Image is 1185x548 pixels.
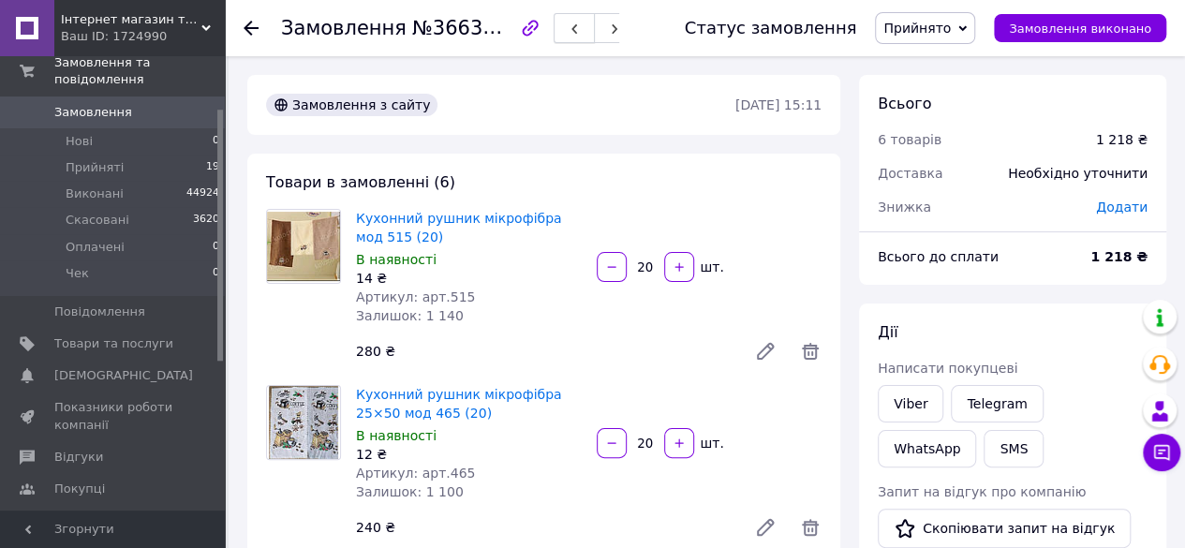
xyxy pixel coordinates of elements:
[1090,249,1148,264] b: 1 218 ₴
[266,94,437,116] div: Замовлення з сайту
[994,14,1166,42] button: Замовлення виконано
[54,481,105,497] span: Покупці
[66,239,125,256] span: Оплачені
[66,212,129,229] span: Скасовані
[66,265,89,282] span: Чек
[267,212,340,281] img: Кухонний рушник мікрофібра мод 515 (20)
[66,185,124,202] span: Виконані
[747,333,784,370] a: Редагувати
[54,399,173,433] span: Показники роботи компанії
[54,104,132,121] span: Замовлення
[878,509,1131,548] button: Скопіювати запит на відгук
[878,132,941,147] span: 6 товарів
[244,19,259,37] div: Повернутися назад
[213,239,219,256] span: 0
[878,95,931,112] span: Всього
[356,252,437,267] span: В наявності
[696,258,726,276] div: шт.
[685,19,857,37] div: Статус замовлення
[356,466,475,481] span: Артикул: арт.465
[878,200,931,215] span: Знижка
[356,428,437,443] span: В наявності
[412,16,545,39] span: №366313894
[883,21,951,36] span: Прийнято
[747,509,784,546] a: Редагувати
[61,11,201,28] span: Інтернет магазин текстилю
[61,28,225,45] div: Ваш ID: 1724990
[1096,130,1148,149] div: 1 218 ₴
[735,97,822,112] time: [DATE] 15:11
[878,249,999,264] span: Всього до сплати
[266,173,455,191] span: Товари в замовленні (6)
[54,304,145,320] span: Повідомлення
[213,133,219,150] span: 0
[186,185,219,202] span: 44924
[54,367,193,384] span: [DEMOGRAPHIC_DATA]
[878,484,1086,499] span: Запит на відгук про компанію
[878,385,943,422] a: Viber
[1009,22,1151,36] span: Замовлення виконано
[54,54,225,88] span: Замовлення та повідомлення
[54,335,173,352] span: Товари та послуги
[951,385,1043,422] a: Telegram
[356,387,562,421] a: Кухонний рушник мікрофібра 25×50 мод 465 (20)
[66,159,124,176] span: Прийняті
[356,308,464,323] span: Залишок: 1 140
[356,484,464,499] span: Залишок: 1 100
[356,269,582,288] div: 14 ₴
[66,133,93,150] span: Нові
[1143,434,1180,471] button: Чат з покупцем
[878,323,897,341] span: Дії
[193,212,219,229] span: 3620
[878,361,1017,376] span: Написати покупцеві
[356,289,475,304] span: Артикул: арт.515
[878,430,976,467] a: WhatsApp
[206,159,219,176] span: 19
[54,449,103,466] span: Відгуки
[696,434,726,452] div: шт.
[799,516,822,539] span: Видалити
[799,340,822,363] span: Видалити
[348,514,739,541] div: 240 ₴
[997,153,1159,194] div: Необхідно уточнити
[348,338,739,364] div: 280 ₴
[213,265,219,282] span: 0
[984,430,1044,467] button: SMS
[269,386,338,459] img: Кухонний рушник мікрофібра 25×50 мод 465 (20)
[281,17,407,39] span: Замовлення
[356,211,562,244] a: Кухонний рушник мікрофібра мод 515 (20)
[1096,200,1148,215] span: Додати
[356,445,582,464] div: 12 ₴
[878,166,942,181] span: Доставка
